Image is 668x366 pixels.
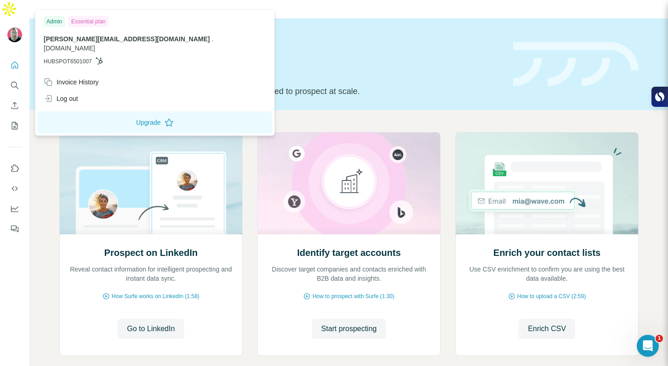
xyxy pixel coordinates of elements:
[68,16,108,27] div: Essential plan
[69,265,233,283] p: Reveal contact information for intelligent prospecting and instant data sync.
[297,246,401,259] h2: Identify target accounts
[493,246,600,259] h2: Enrich your contact lists
[104,246,198,259] h2: Prospect on LinkedIn
[127,323,175,334] span: Go to LinkedIn
[59,61,502,79] h1: Let’s prospect together
[7,117,22,134] button: My lists
[7,97,22,114] button: Enrich CSV
[637,335,659,357] iframe: Intercom live chat
[44,94,78,103] div: Log out
[59,85,502,98] p: Pick your starting point and we’ll provide everything you need to prospect at scale.
[267,265,431,283] p: Discover target companies and contacts enriched with B2B data and insights.
[519,319,575,339] button: Enrich CSV
[7,28,22,42] img: Avatar
[656,335,663,342] span: 1
[44,16,65,27] div: Admin
[44,35,210,43] span: [PERSON_NAME][EMAIL_ADDRESS][DOMAIN_NAME]
[44,44,95,52] span: [DOMAIN_NAME]
[37,111,272,133] button: Upgrade
[465,265,629,283] p: Use CSV enrichment to confirm you are using the best data available.
[7,200,22,217] button: Dashboard
[513,42,639,87] img: banner
[257,133,441,234] img: Identify target accounts
[7,77,22,94] button: Search
[528,323,566,334] span: Enrich CSV
[517,292,586,300] span: How to upload a CSV (2:59)
[7,57,22,73] button: Quick start
[7,160,22,177] button: Use Surfe on LinkedIn
[44,78,99,87] div: Invoice History
[455,133,639,234] img: Enrich your contact lists
[112,292,199,300] span: How Surfe works on LinkedIn (1:58)
[59,133,243,234] img: Prospect on LinkedIn
[44,57,92,66] span: HUBSPOT6501007
[312,319,386,339] button: Start prospecting
[321,323,377,334] span: Start prospecting
[7,180,22,197] button: Use Surfe API
[118,319,184,339] button: Go to LinkedIn
[7,221,22,237] button: Feedback
[59,35,502,44] div: Quick start
[212,35,214,43] span: .
[312,292,394,300] span: How to prospect with Surfe (1:30)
